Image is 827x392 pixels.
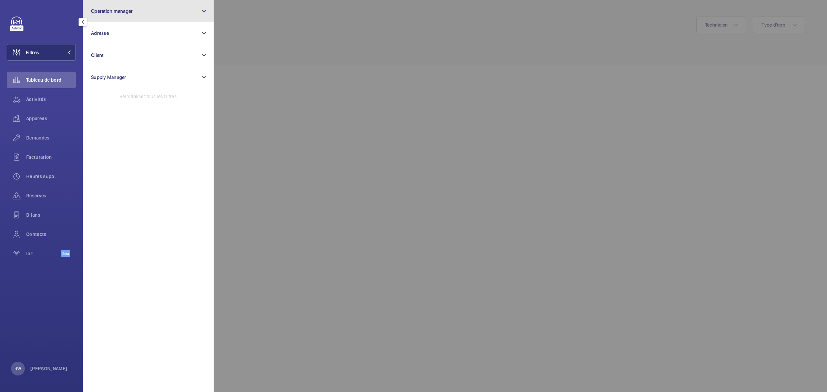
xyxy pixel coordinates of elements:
span: Bilans [26,212,76,218]
span: Filtres [26,49,39,56]
span: Facturation [26,154,76,161]
span: Réserves [26,192,76,199]
span: Tableau de bord [26,76,76,83]
span: Heures supp. [26,173,76,180]
p: [PERSON_NAME] [30,365,68,372]
button: Filtres [7,44,76,61]
span: Demandes [26,134,76,141]
span: Appareils [26,115,76,122]
span: Activités [26,96,76,103]
span: Beta [61,250,70,257]
span: IoT [26,250,61,257]
p: RW [14,365,21,372]
span: Contacts [26,231,76,238]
